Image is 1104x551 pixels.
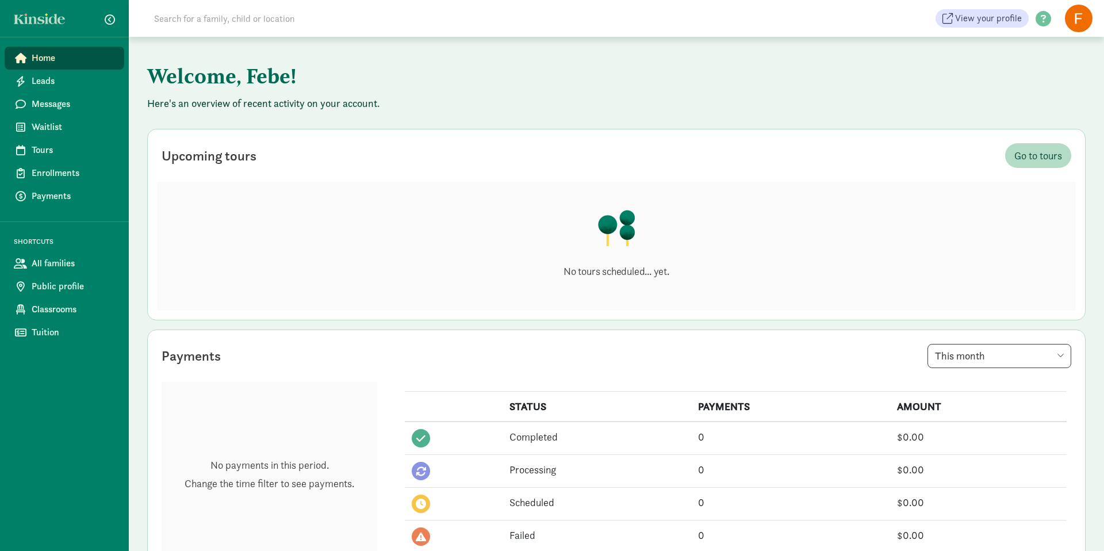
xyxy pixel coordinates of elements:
[147,55,716,97] h1: Welcome, Febe!
[890,392,1067,422] th: AMOUNT
[698,527,883,543] div: 0
[5,139,124,162] a: Tours
[509,495,684,510] div: Scheduled
[5,47,124,70] a: Home
[32,143,115,157] span: Tours
[597,209,636,246] img: illustration-trees.png
[32,326,115,339] span: Tuition
[1046,496,1104,551] iframe: Chat Widget
[5,93,124,116] a: Messages
[5,321,124,344] a: Tuition
[509,462,684,477] div: Processing
[897,495,1060,510] div: $0.00
[698,429,883,445] div: 0
[32,280,115,293] span: Public profile
[162,346,221,366] div: Payments
[509,429,684,445] div: Completed
[509,527,684,543] div: Failed
[185,477,354,491] p: Change the time filter to see payments.
[32,97,115,111] span: Messages
[563,265,669,278] p: No tours scheduled... yet.
[698,462,883,477] div: 0
[5,252,124,275] a: All families
[162,146,256,166] div: Upcoming tours
[897,462,1060,477] div: $0.00
[32,166,115,180] span: Enrollments
[5,70,124,93] a: Leads
[32,74,115,88] span: Leads
[5,185,124,208] a: Payments
[1005,143,1071,168] a: Go to tours
[32,51,115,65] span: Home
[897,429,1060,445] div: $0.00
[5,298,124,321] a: Classrooms
[32,189,115,203] span: Payments
[897,527,1060,543] div: $0.00
[147,7,470,30] input: Search for a family, child or location
[5,275,124,298] a: Public profile
[955,12,1022,25] span: View your profile
[503,392,691,422] th: STATUS
[32,257,115,270] span: All families
[185,458,354,472] p: No payments in this period.
[936,9,1029,28] a: View your profile
[691,392,890,422] th: PAYMENTS
[147,97,1086,110] p: Here's an overview of recent activity on your account.
[698,495,883,510] div: 0
[5,116,124,139] a: Waitlist
[32,303,115,316] span: Classrooms
[5,162,124,185] a: Enrollments
[32,120,115,134] span: Waitlist
[1014,148,1062,163] span: Go to tours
